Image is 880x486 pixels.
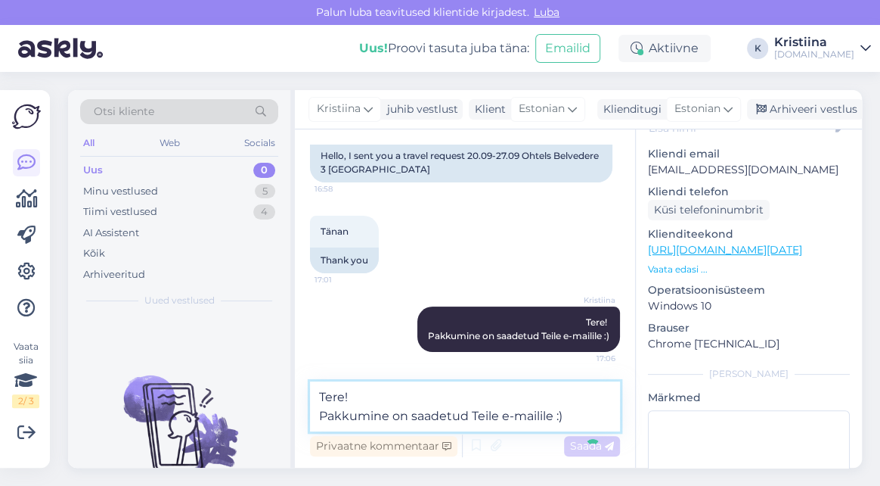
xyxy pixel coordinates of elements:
div: K [747,38,768,59]
div: Socials [241,133,278,153]
span: Kristiina [317,101,361,117]
div: All [80,133,98,153]
img: No chats [68,348,290,484]
p: [EMAIL_ADDRESS][DOMAIN_NAME] [648,162,850,178]
div: 2 / 3 [12,394,39,408]
div: AI Assistent [83,226,139,241]
div: 5 [255,184,275,199]
div: Aktiivne [618,35,711,62]
div: Thank you [310,248,379,273]
div: juhib vestlust [381,101,458,117]
p: Chrome [TECHNICAL_ID] [648,336,850,352]
span: 17:06 [559,353,615,364]
p: Brauser [648,320,850,336]
span: Uued vestlused [144,294,215,307]
a: Kristiina[DOMAIN_NAME] [774,36,871,61]
div: Kõik [83,246,105,261]
span: 17:01 [315,274,371,285]
div: 0 [253,163,275,178]
div: Web [156,133,183,153]
div: Kristiina [774,36,854,48]
span: Tänan [321,226,349,237]
p: Kliendi telefon [648,184,850,200]
span: Luba [529,5,564,19]
div: Küsi telefoninumbrit [648,200,770,220]
div: Vaata siia [12,340,39,408]
b: Uus! [359,41,388,55]
span: Kristiina [559,294,615,306]
div: Klienditugi [597,101,662,117]
p: Kliendi email [648,146,850,162]
a: [URL][DOMAIN_NAME][DATE] [648,243,802,257]
div: 4 [253,204,275,220]
span: Estonian [519,101,565,117]
div: [DOMAIN_NAME] [774,48,854,61]
button: Emailid [535,34,600,63]
span: 16:58 [315,183,371,195]
div: [PERSON_NAME] [648,367,850,381]
p: Klienditeekond [648,226,850,242]
p: Märkmed [648,390,850,406]
div: Minu vestlused [83,184,158,199]
p: Windows 10 [648,298,850,314]
div: Hello, I sent you a travel request 20.09-27.09 Ohtels Belvedere 3 [GEOGRAPHIC_DATA] [310,143,612,182]
div: Arhiveeri vestlus [747,99,863,120]
div: Tiimi vestlused [83,204,157,220]
div: Klient [469,101,506,117]
div: Proovi tasuta juba täna: [359,39,529,58]
span: Otsi kliente [94,104,154,120]
div: Uus [83,163,103,178]
p: Vaata edasi ... [648,263,850,276]
div: Arhiveeritud [83,267,145,282]
img: Askly Logo [12,102,41,131]
p: Operatsioonisüsteem [648,282,850,298]
span: Estonian [674,101,720,117]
